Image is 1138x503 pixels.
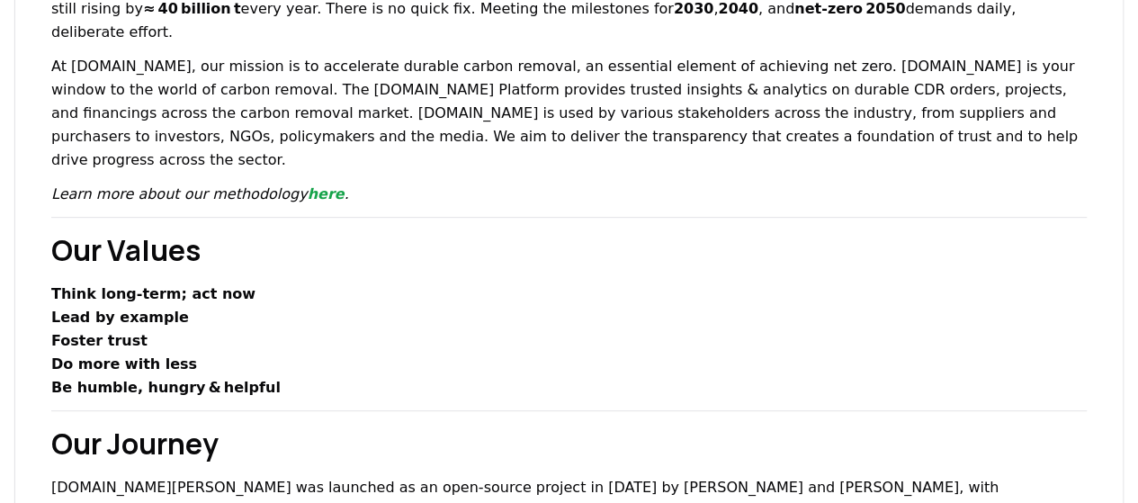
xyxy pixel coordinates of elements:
[51,422,1087,465] h2: Our Journey
[51,185,349,202] em: Learn more about our methodology .
[51,379,281,396] strong: Be humble, hungry & helpful
[308,185,345,202] a: here
[51,355,197,373] strong: Do more with less
[51,332,148,349] strong: Foster trust
[51,55,1087,172] p: At [DOMAIN_NAME], our mission is to accelerate durable carbon removal, an essential element of ac...
[51,285,255,302] strong: Think long‑term; act now
[51,309,189,326] strong: Lead by example
[51,229,1087,272] h2: Our Values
